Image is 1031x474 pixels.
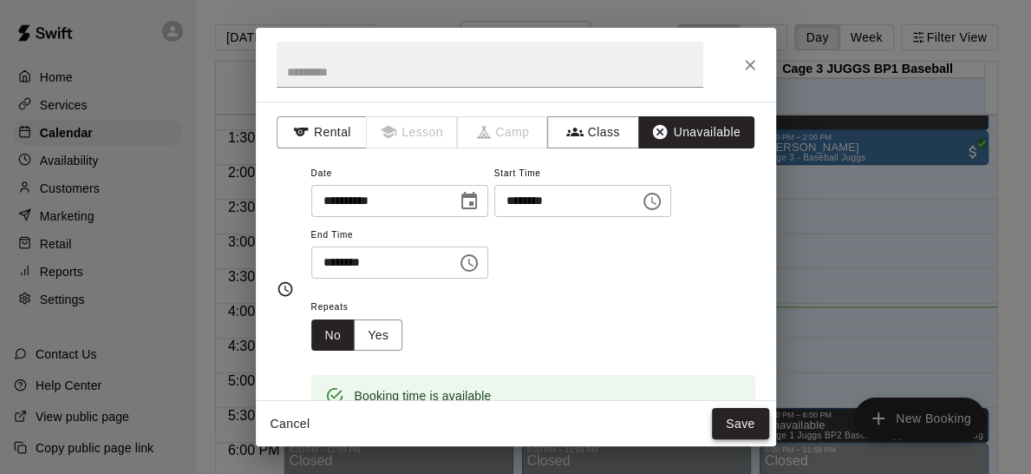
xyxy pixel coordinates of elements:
[452,246,486,280] button: Choose time, selected time is 5:30 PM
[311,296,417,319] span: Repeats
[311,162,488,186] span: Date
[355,380,492,411] div: Booking time is available
[263,408,318,440] button: Cancel
[638,116,754,148] button: Unavailable
[367,116,458,148] span: Lessons must be created in the Services page first
[452,184,486,219] button: Choose date, selected date is Oct 11, 2025
[635,184,669,219] button: Choose time, selected time is 4:00 PM
[494,162,671,186] span: Start Time
[277,116,368,148] button: Rental
[712,408,769,440] button: Save
[311,319,403,352] div: outlined button group
[277,280,294,298] svg: Timing
[547,116,638,148] button: Class
[311,319,356,352] button: No
[458,116,549,148] span: Camps can only be created in the Services page
[734,49,766,81] button: Close
[354,319,402,352] button: Yes
[311,224,488,247] span: End Time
